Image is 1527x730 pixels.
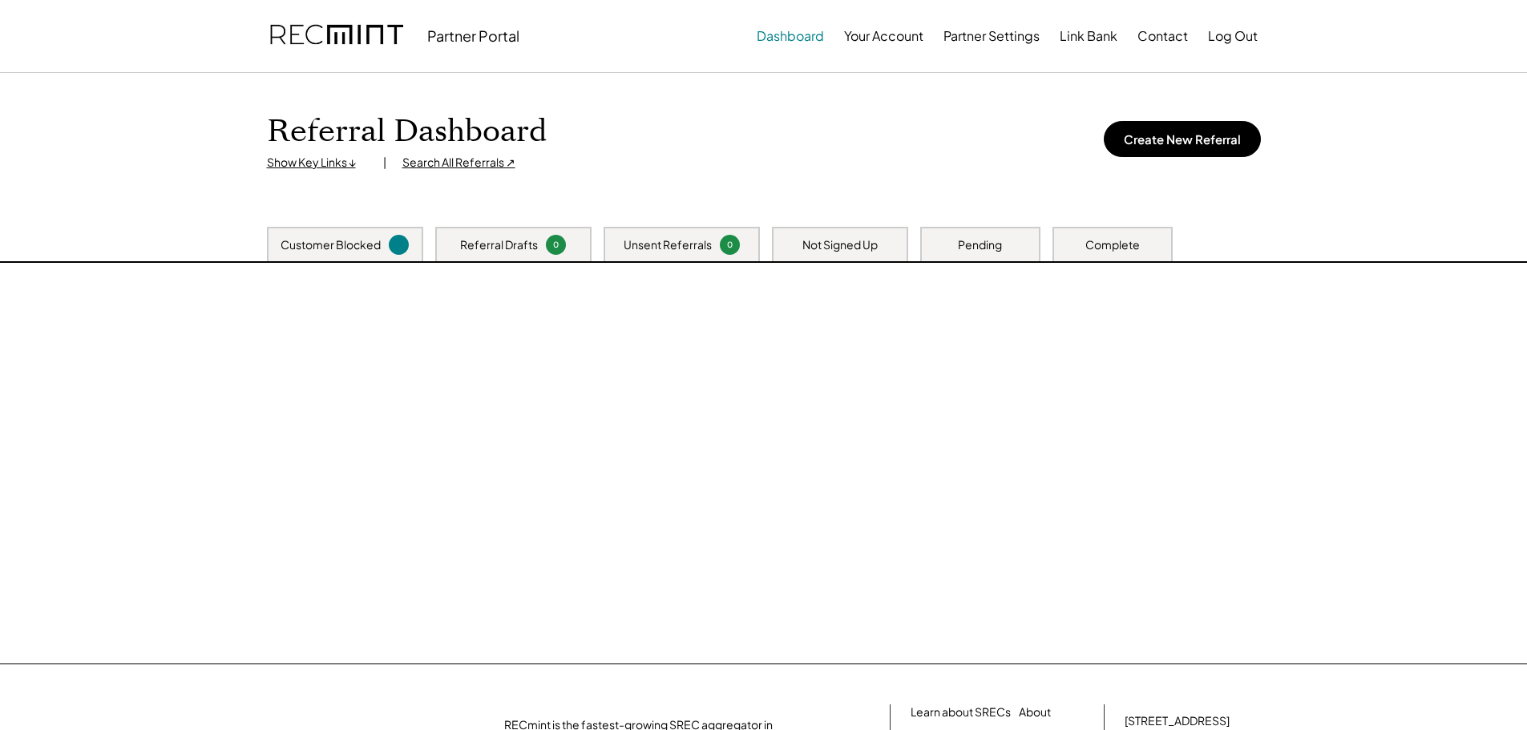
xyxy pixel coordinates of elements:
button: Link Bank [1060,20,1117,52]
div: Complete [1085,237,1140,253]
button: Log Out [1208,20,1258,52]
a: Learn about SRECs [911,704,1011,720]
div: Unsent Referrals [624,237,712,253]
div: Partner Portal [427,26,519,45]
button: Contact [1137,20,1188,52]
div: Pending [958,237,1002,253]
button: Partner Settings [943,20,1040,52]
div: Not Signed Up [802,237,878,253]
img: recmint-logotype%403x.png [270,9,403,63]
button: Dashboard [757,20,824,52]
div: Show Key Links ↓ [267,155,367,171]
div: | [383,155,386,171]
div: Customer Blocked [281,237,381,253]
div: Referral Drafts [460,237,538,253]
h1: Referral Dashboard [267,113,547,151]
button: Create New Referral [1104,121,1261,157]
button: Your Account [844,20,923,52]
div: [STREET_ADDRESS] [1125,713,1230,729]
a: About [1019,704,1051,720]
div: Search All Referrals ↗ [402,155,515,171]
div: 0 [722,239,737,251]
div: 0 [548,239,564,251]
